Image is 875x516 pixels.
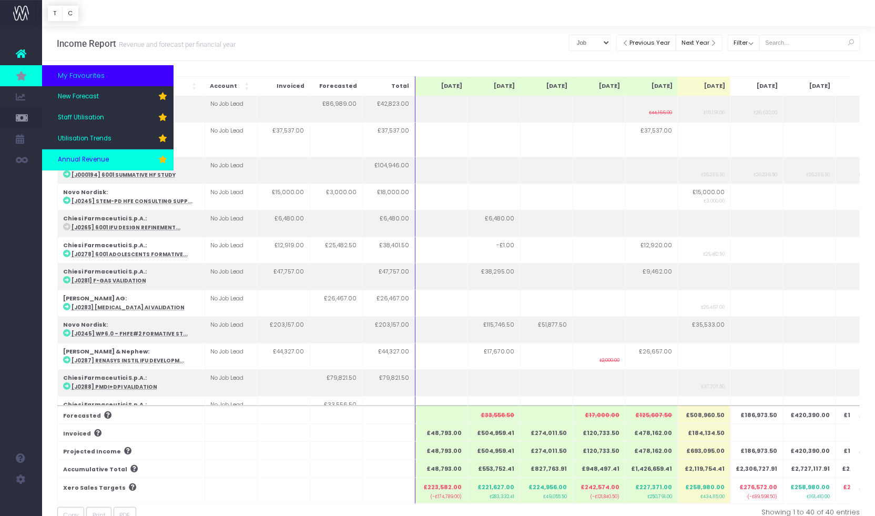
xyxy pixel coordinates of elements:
td: No Job Lead [205,157,257,184]
td: No Job Lead [205,343,257,369]
th: £186,973.50 [730,442,783,460]
small: £2,000.00 [600,356,620,363]
th: £2,727,117.91 [783,460,836,478]
small: £161,410.00 [789,492,830,500]
th: £2,119,754.41 [678,460,730,478]
th: £125,607.50 [625,406,678,423]
strong: [PERSON_NAME] & Nephew [63,348,148,356]
td: : [57,157,205,184]
td: : [57,237,205,263]
th: Sep 25: Activate to sort [678,76,730,96]
td: £38,295.00 [467,264,520,290]
th: £184,134.50 [678,423,730,441]
td: £47,757.00 [362,264,415,290]
td: No Job Lead [205,184,257,210]
td: £115,746.50 [467,317,520,343]
td: : [57,290,205,316]
span: £258,980.00 [686,483,725,492]
td: : [57,264,205,290]
td: £37,537.00 [625,122,678,157]
span: [DATE] [704,82,725,90]
td: £86,989.00 [310,96,362,122]
span: £258,980.00 [791,483,830,492]
td: £12,919.00 [257,237,310,263]
th: £553,752.41 [467,460,520,478]
td: £6,480.00 [467,210,520,237]
th: £1,426,659.41 [625,460,678,478]
abbr: [J0245] WP6.0 – FHFE#2 Formative Study [72,330,188,337]
a: New Forecast [42,86,174,107]
span: Invoiced [277,82,304,90]
button: T [47,5,63,22]
small: £283,332.41 [473,492,515,500]
strong: Novo Nordisk [63,188,106,196]
td: £79,821.50 [362,370,415,396]
span: £242,574.00 [581,483,620,492]
abbr: [J0281] F-Gas Validation [72,277,146,284]
td: £26,467.00 [310,290,362,316]
td: £35,533.00 [678,317,730,343]
small: £44,166.00 [649,108,673,116]
abbr: [J0245] STEM-PD HFE Consulting Support [72,198,192,205]
th: £274,011.50 [520,442,573,460]
th: £120,733.50 [573,442,625,460]
td: £3,000.00 [310,184,362,210]
td: £15,000.00 [257,184,310,210]
th: Oct 25: Activate to sort [730,76,783,96]
th: £420,390.00 [783,442,836,460]
th: £420,390.00 [783,406,836,423]
small: £49,055.50 [526,492,567,500]
th: £48,793.00 [415,423,467,441]
strong: Chiesi Farmaceutici S.p.A. [63,268,145,276]
th: £504,959.41 [467,442,520,460]
span: Account [210,82,237,90]
td: : [57,343,205,369]
th: £478,162.00 [625,442,678,460]
th: £33,556.50 [467,406,520,423]
small: £3,000.00 [704,196,725,204]
abbr: [J0278] 6001 Adolescents Formative [72,251,188,258]
td: : [57,396,205,422]
td: : [57,370,205,396]
td: No Job Lead [205,317,257,343]
span: My Favourites [58,70,105,81]
button: Next Year [676,35,723,51]
td: £37,537.00 [362,122,415,157]
td: £33,556.50 [310,396,362,422]
td: No Job Lead [205,122,257,157]
th: £48,793.00 [415,442,467,460]
td: £6,480.00 [362,210,415,237]
span: £223,582.00 [424,483,462,492]
strong: [PERSON_NAME] AG [63,295,125,302]
th: Account: Activate to sort [205,76,257,96]
abbr: [J0283] Hemlibra AI Validation [72,304,185,311]
td: £12,920.00 [625,237,678,263]
td: £104,946.00 [362,157,415,184]
td: : [57,210,205,237]
span: Forecasted [319,82,357,90]
img: images/default_profile_image.png [13,495,29,511]
th: £827,763.91 [520,460,573,478]
td: £6,480.00 [257,210,310,237]
td: No Job Lead [205,396,257,422]
span: Forecasted [63,412,101,420]
th: Forecasted: Activate to sort [310,76,362,96]
td: No Job Lead [205,264,257,290]
th: Jun 25: Activate to sort [520,76,573,96]
span: £227,371.00 [636,483,673,492]
abbr: [J000194] 6001 Summative HF Study [72,171,176,178]
small: £26,236.50 [807,170,830,178]
td: £203,157.00 [257,317,310,343]
td: £18,000.00 [362,184,415,210]
td: £15,000.00 [678,184,730,210]
th: £17,000.00 [573,406,625,423]
small: (-£174,789.00) [421,492,462,500]
th: £508,960.50 [678,406,730,423]
button: C [62,5,79,22]
input: Search... [759,35,860,51]
th: Nov 25: Activate to sort [783,76,836,96]
small: £26,236.50 [754,170,778,178]
span: Accumulative Total [63,466,127,474]
td: £17,670.00 [467,343,520,369]
span: £221,627.00 [478,483,515,492]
